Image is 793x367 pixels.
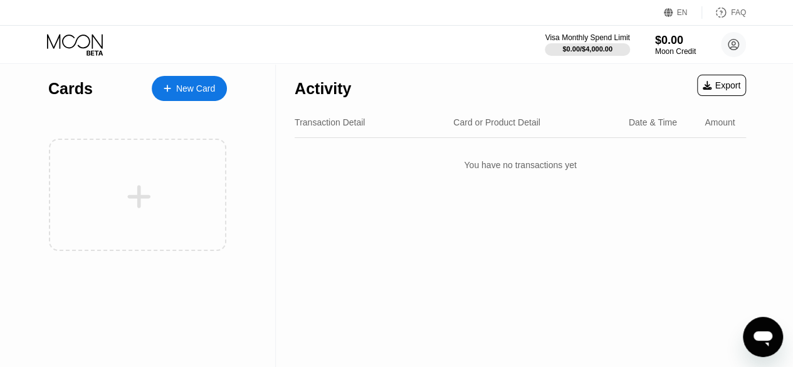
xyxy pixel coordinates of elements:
div: Export [703,80,740,90]
div: Date & Time [629,117,677,127]
div: You have no transactions yet [295,147,746,183]
div: Amount [705,117,735,127]
div: Moon Credit [655,47,696,56]
div: EN [677,8,688,17]
iframe: Button to launch messaging window [743,317,783,357]
div: FAQ [731,8,746,17]
div: Activity [295,80,351,98]
div: Visa Monthly Spend Limit$0.00/$4,000.00 [545,33,629,56]
div: $0.00 [655,34,696,47]
div: EN [664,6,702,19]
div: $0.00Moon Credit [655,34,696,56]
div: New Card [152,76,227,101]
div: Visa Monthly Spend Limit [545,33,629,42]
div: Card or Product Detail [453,117,540,127]
div: FAQ [702,6,746,19]
div: $0.00 / $4,000.00 [562,45,612,53]
div: Export [697,75,746,96]
div: Cards [48,80,93,98]
div: Transaction Detail [295,117,365,127]
div: New Card [176,83,215,94]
